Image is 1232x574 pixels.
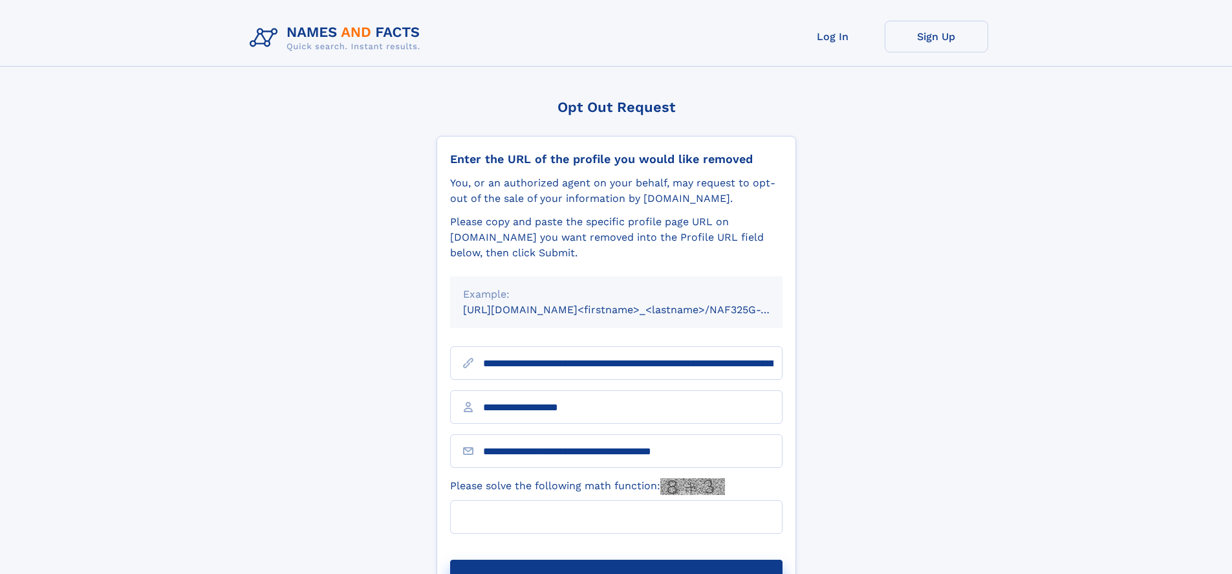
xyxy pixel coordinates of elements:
[781,21,885,52] a: Log In
[463,304,807,316] small: [URL][DOMAIN_NAME]<firstname>_<lastname>/NAF325G-xxxxxxxx
[450,152,783,166] div: Enter the URL of the profile you would like removed
[450,175,783,206] div: You, or an authorized agent on your behalf, may request to opt-out of the sale of your informatio...
[244,21,431,56] img: Logo Names and Facts
[885,21,988,52] a: Sign Up
[450,214,783,261] div: Please copy and paste the specific profile page URL on [DOMAIN_NAME] you want removed into the Pr...
[450,478,725,495] label: Please solve the following math function:
[463,287,770,302] div: Example:
[437,99,796,115] div: Opt Out Request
